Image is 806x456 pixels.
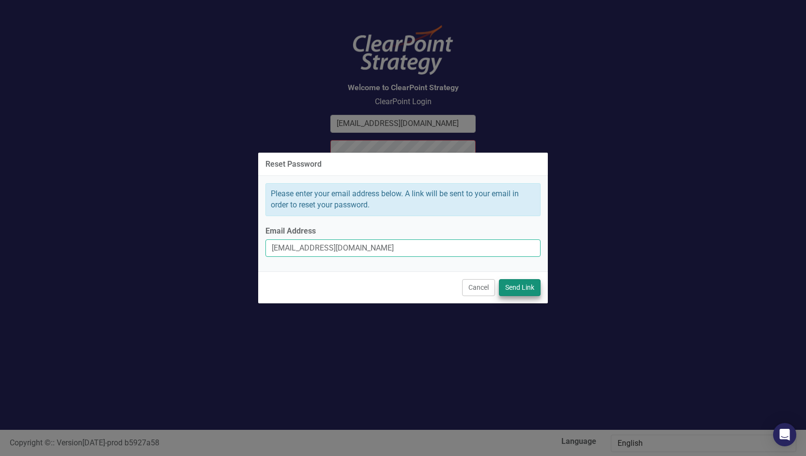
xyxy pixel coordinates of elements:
[265,183,541,216] div: Please enter your email address below. A link will be sent to your email in order to reset your p...
[773,423,796,446] div: Open Intercom Messenger
[265,239,541,257] input: Email Address
[462,279,495,296] button: Cancel
[265,226,541,237] label: Email Address
[499,279,541,296] button: Send Link
[265,160,322,169] div: Reset Password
